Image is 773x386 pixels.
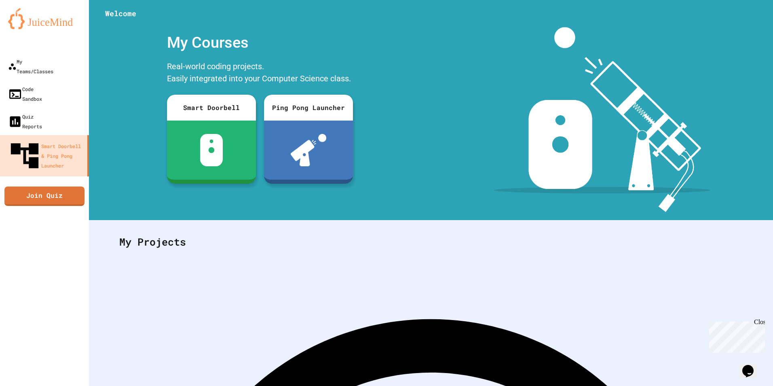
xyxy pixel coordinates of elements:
[200,134,223,166] img: sdb-white.svg
[706,318,765,353] iframe: chat widget
[264,95,353,121] div: Ping Pong Launcher
[8,139,84,172] div: Smart Doorbell & Ping Pong Launcher
[111,226,751,258] div: My Projects
[291,134,327,166] img: ppl-with-ball.png
[4,187,84,206] a: Join Quiz
[163,58,357,89] div: Real-world coding projects. Easily integrated into your Computer Science class.
[494,27,710,212] img: banner-image-my-projects.png
[8,112,42,131] div: Quiz Reports
[8,8,81,29] img: logo-orange.svg
[163,27,357,58] div: My Courses
[3,3,56,51] div: Chat with us now!Close
[739,354,765,378] iframe: chat widget
[8,84,42,104] div: Code Sandbox
[8,57,53,76] div: My Teams/Classes
[167,95,256,121] div: Smart Doorbell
